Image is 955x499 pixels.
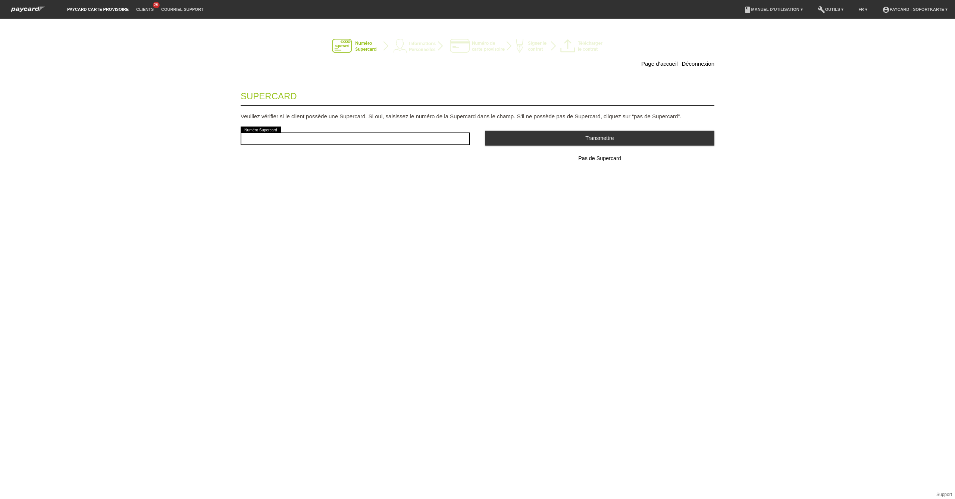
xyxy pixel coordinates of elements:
[585,135,614,141] span: Transmettre
[132,7,157,12] a: Clients
[855,7,871,12] a: FR ▾
[682,60,714,67] a: Déconnexion
[7,9,48,14] a: paycard Sofortkarte
[157,7,207,12] a: Courriel Support
[7,5,48,13] img: paycard Sofortkarte
[332,39,623,54] img: instantcard-v3-fr-1.png
[485,151,714,166] button: Pas de Supercard
[740,7,807,12] a: bookManuel d’utilisation ▾
[241,84,714,106] legend: Supercard
[641,60,678,67] a: Page d’accueil
[814,7,847,12] a: buildOutils ▾
[879,7,951,12] a: account_circlepaycard - Sofortkarte ▾
[153,2,160,8] span: 26
[485,131,714,145] button: Transmettre
[936,492,952,497] a: Support
[744,6,751,13] i: book
[882,6,890,13] i: account_circle
[818,6,825,13] i: build
[63,7,132,12] a: paycard carte provisoire
[241,113,714,119] p: Veuillez vérifier si le client possède une Supercard. Si oui, saisissez le numéro de la Supercard...
[578,155,621,161] span: Pas de Supercard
